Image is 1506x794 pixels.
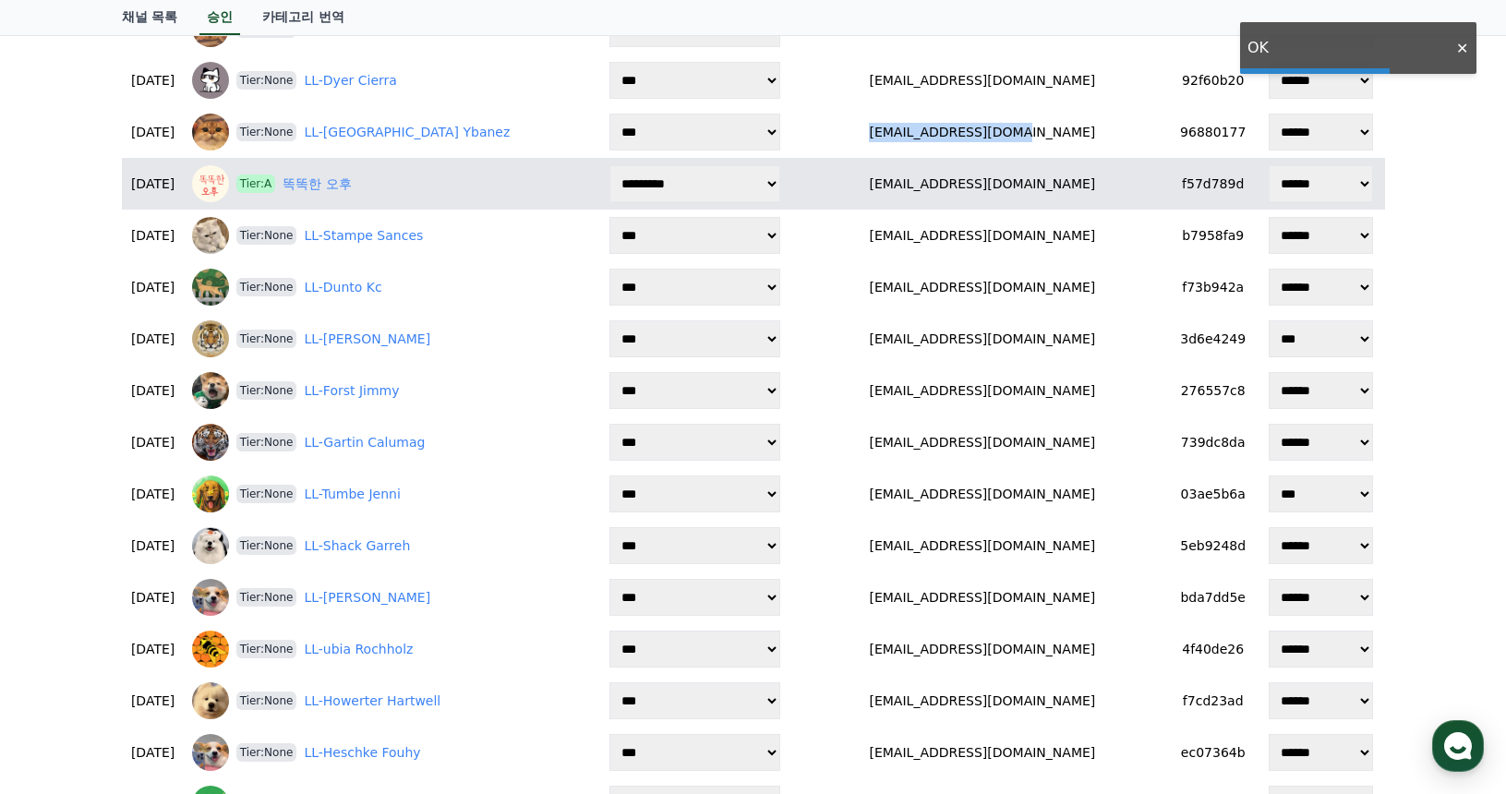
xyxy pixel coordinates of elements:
img: LL-Taras Tamayo [192,320,229,357]
p: [DATE] [129,226,177,246]
img: LL-Tumbe Jenni [192,475,229,512]
span: 대화 [169,614,191,629]
span: 설정 [285,613,307,628]
td: [EMAIL_ADDRESS][DOMAIN_NAME] [795,468,1170,520]
td: [EMAIL_ADDRESS][DOMAIN_NAME] [795,210,1170,261]
p: [DATE] [129,123,177,142]
td: bda7dd5e [1170,571,1257,623]
a: 대화 [122,585,238,632]
img: LL-Heschke Fouhy [192,734,229,771]
td: b7958fa9 [1170,210,1257,261]
td: [EMAIL_ADDRESS][DOMAIN_NAME] [795,313,1170,365]
img: LL-Lohmann Finchman [192,579,229,616]
td: 03ae5b6a [1170,468,1257,520]
img: LL-Howerter Hartwell [192,682,229,719]
td: 5eb9248d [1170,520,1257,571]
span: 홈 [58,613,69,628]
td: ec07364b [1170,727,1257,778]
a: LL-Stampe Sances [304,226,423,246]
span: Tier:A [236,174,276,193]
img: LL-Gartin Calumag [192,424,229,461]
img: LL-Dunto Kc [192,269,229,306]
a: LL-ubia Rochholz [304,640,413,659]
p: [DATE] [129,433,177,452]
td: [EMAIL_ADDRESS][DOMAIN_NAME] [795,520,1170,571]
span: Tier:None [236,278,297,296]
a: LL-Howerter Hartwell [304,692,440,711]
img: LL-Stampe Sances [192,217,229,254]
a: LL-[PERSON_NAME] [304,588,430,608]
p: [DATE] [129,743,177,763]
td: [EMAIL_ADDRESS][DOMAIN_NAME] [795,623,1170,675]
a: LL-Gartin Calumag [304,433,425,452]
p: [DATE] [129,692,177,711]
p: [DATE] [129,640,177,659]
span: Tier:None [236,743,297,762]
a: LL-Tumbe Jenni [304,485,400,504]
a: 똑똑한 오후 [283,174,351,194]
td: 276557c8 [1170,365,1257,416]
span: Tier:None [236,226,297,245]
td: [EMAIL_ADDRESS][DOMAIN_NAME] [795,54,1170,106]
img: LL-ubia Rochholz [192,631,229,668]
img: LL-Forst Jimmy [192,372,229,409]
td: [EMAIL_ADDRESS][DOMAIN_NAME] [795,365,1170,416]
p: [DATE] [129,381,177,401]
p: [DATE] [129,330,177,349]
a: LL-[PERSON_NAME] [304,330,430,349]
span: Tier:None [236,330,297,348]
p: [DATE] [129,71,177,90]
p: [DATE] [129,588,177,608]
a: LL-Dyer Cierra [304,71,396,90]
span: Tier:None [236,536,297,555]
a: 홈 [6,585,122,632]
a: 설정 [238,585,355,632]
td: [EMAIL_ADDRESS][DOMAIN_NAME] [795,727,1170,778]
p: [DATE] [129,536,177,556]
a: LL-Heschke Fouhy [304,743,420,763]
td: [EMAIL_ADDRESS][DOMAIN_NAME] [795,675,1170,727]
p: [DATE] [129,278,177,297]
a: LL-Forst Jimmy [304,381,399,401]
td: f57d789d [1170,158,1257,210]
td: 739dc8da [1170,416,1257,468]
span: Tier:None [236,433,297,451]
a: LL-Dunto Kc [304,278,381,297]
span: Tier:None [236,692,297,710]
td: f7cd23ad [1170,675,1257,727]
p: [DATE] [129,174,177,194]
span: Tier:None [236,71,297,90]
span: Tier:None [236,640,297,658]
td: 96880177 [1170,106,1257,158]
td: 3d6e4249 [1170,313,1257,365]
td: f73b942a [1170,261,1257,313]
img: LL-Winborne Ybanez [192,114,229,150]
td: [EMAIL_ADDRESS][DOMAIN_NAME] [795,416,1170,468]
a: LL-Shack Garreh [304,536,410,556]
img: LL-Shack Garreh [192,527,229,564]
td: [EMAIL_ADDRESS][DOMAIN_NAME] [795,158,1170,210]
span: Tier:None [236,485,297,503]
span: Tier:None [236,381,297,400]
td: 92f60b20 [1170,54,1257,106]
td: [EMAIL_ADDRESS][DOMAIN_NAME] [795,106,1170,158]
span: Tier:None [236,588,297,607]
td: 4f40de26 [1170,623,1257,675]
img: LL-Dyer Cierra [192,62,229,99]
span: Tier:None [236,123,297,141]
img: 똑똑한 오후 [192,165,229,202]
p: [DATE] [129,485,177,504]
a: LL-[GEOGRAPHIC_DATA] Ybanez [304,123,510,142]
td: [EMAIL_ADDRESS][DOMAIN_NAME] [795,571,1170,623]
td: [EMAIL_ADDRESS][DOMAIN_NAME] [795,261,1170,313]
